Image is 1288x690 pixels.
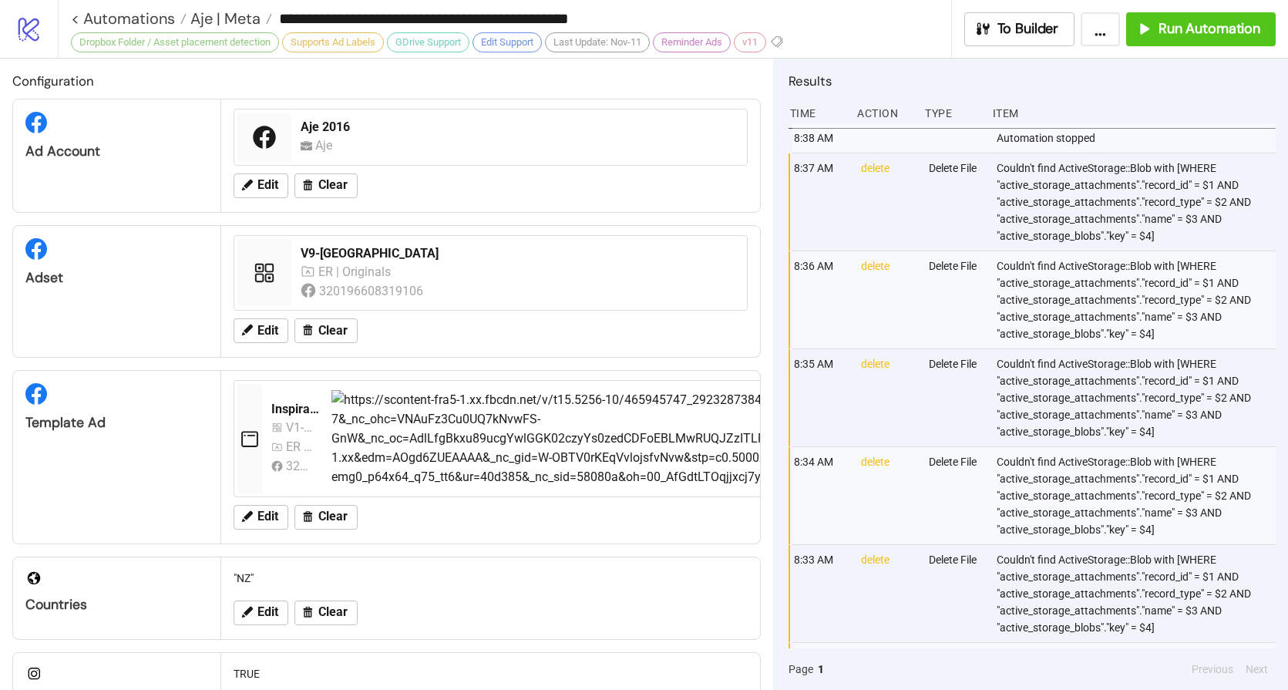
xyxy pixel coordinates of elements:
[187,8,261,29] span: Aje | Meta
[923,99,980,128] div: Type
[995,123,1280,153] div: Automation stopped
[789,71,1276,91] h2: Results
[301,245,738,262] div: V9-[GEOGRAPHIC_DATA]
[301,119,738,136] div: Aje 2016
[71,32,279,52] div: Dropbox Folder / Asset placement detection
[234,318,288,343] button: Edit
[813,661,829,678] button: 1
[991,99,1276,128] div: Item
[859,545,916,642] div: delete
[789,99,846,128] div: Time
[653,32,731,52] div: Reminder Ads
[282,32,384,52] div: Supports Ad Labels
[995,349,1280,446] div: Couldn't find ActiveStorage::Blob with [WHERE "active_storage_attachments"."record_id" = $1 AND "...
[257,605,278,619] span: Edit
[792,123,849,153] div: 8:38 AM
[271,401,319,418] div: Inspirational_BAU_NewDrop_Polished_NovDrop2_SplendourGown_Pink_Video_20241114_Automatic_AU
[964,12,1075,46] button: To Builder
[318,510,348,523] span: Clear
[234,601,288,625] button: Edit
[545,32,650,52] div: Last Update: Nov-11
[318,178,348,192] span: Clear
[257,324,278,338] span: Edit
[294,601,358,625] button: Clear
[257,178,278,192] span: Edit
[792,153,849,251] div: 8:37 AM
[995,251,1280,348] div: Couldn't find ActiveStorage::Blob with [WHERE "active_storage_attachments"."record_id" = $1 AND "...
[927,251,984,348] div: Delete File
[319,281,426,301] div: 320196608319106
[859,251,916,348] div: delete
[25,269,208,287] div: Adset
[286,418,313,437] div: V1-[GEOGRAPHIC_DATA]
[1159,20,1260,38] span: Run Automation
[859,447,916,544] div: delete
[294,505,358,530] button: Clear
[789,661,813,678] span: Page
[234,173,288,198] button: Edit
[318,605,348,619] span: Clear
[187,11,272,26] a: Aje | Meta
[792,545,849,642] div: 8:33 AM
[294,318,358,343] button: Clear
[318,262,395,281] div: ER | Originals
[257,510,278,523] span: Edit
[12,71,761,91] h2: Configuration
[227,659,754,688] div: TRUE
[995,447,1280,544] div: Couldn't find ActiveStorage::Blob with [WHERE "active_storage_attachments"."record_id" = $1 AND "...
[927,545,984,642] div: Delete File
[734,32,766,52] div: v11
[1187,661,1238,678] button: Previous
[315,136,339,155] div: Aje
[792,349,849,446] div: 8:35 AM
[25,143,208,160] div: Ad Account
[859,349,916,446] div: delete
[859,153,916,251] div: delete
[387,32,469,52] div: GDrive Support
[1081,12,1120,46] button: ...
[286,437,313,456] div: ER | Originals
[318,324,348,338] span: Clear
[71,11,187,26] a: < Automations
[1126,12,1276,46] button: Run Automation
[856,99,913,128] div: Action
[25,596,208,614] div: Countries
[792,251,849,348] div: 8:36 AM
[294,173,358,198] button: Clear
[286,456,313,476] div: 320196608319106
[927,153,984,251] div: Delete File
[227,564,754,593] div: "NZ"
[792,447,849,544] div: 8:34 AM
[995,153,1280,251] div: Couldn't find ActiveStorage::Blob with [WHERE "active_storage_attachments"."record_id" = $1 AND "...
[331,390,1205,487] img: https://scontent-fra5-1.xx.fbcdn.net/v/t15.5256-10/465945747_2923287384501050_5024639723655996933...
[997,20,1059,38] span: To Builder
[234,505,288,530] button: Edit
[25,414,208,432] div: Template Ad
[927,447,984,544] div: Delete File
[472,32,542,52] div: Edit Support
[995,545,1280,642] div: Couldn't find ActiveStorage::Blob with [WHERE "active_storage_attachments"."record_id" = $1 AND "...
[1241,661,1273,678] button: Next
[927,349,984,446] div: Delete File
